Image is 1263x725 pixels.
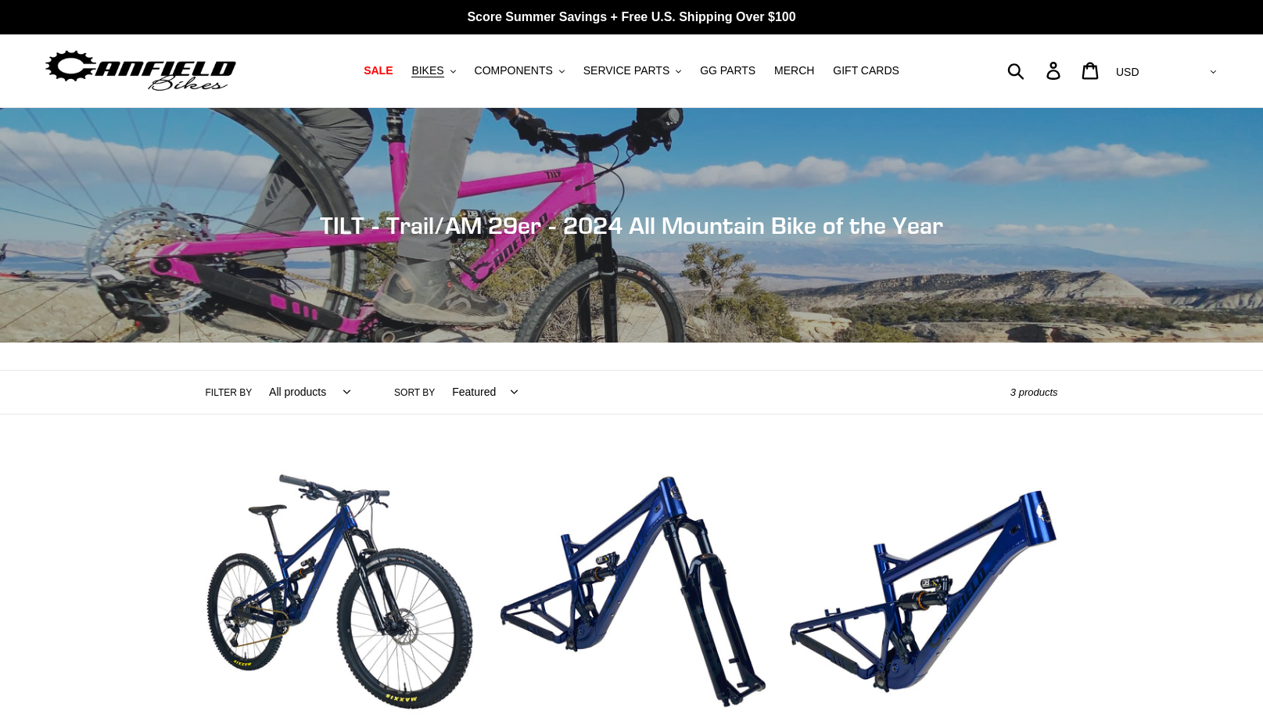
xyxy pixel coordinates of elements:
[1010,386,1058,398] span: 3 products
[394,386,435,400] label: Sort by
[576,60,689,81] button: SERVICE PARTS
[320,211,943,239] span: TILT - Trail/AM 29er - 2024 All Mountain Bike of the Year
[43,46,239,95] img: Canfield Bikes
[700,64,755,77] span: GG PARTS
[411,64,443,77] span: BIKES
[766,60,822,81] a: MERCH
[364,64,393,77] span: SALE
[692,60,763,81] a: GG PARTS
[774,64,814,77] span: MERCH
[206,386,253,400] label: Filter by
[583,64,669,77] span: SERVICE PARTS
[1016,53,1056,88] input: Search
[833,64,899,77] span: GIFT CARDS
[404,60,463,81] button: BIKES
[467,60,572,81] button: COMPONENTS
[825,60,907,81] a: GIFT CARDS
[475,64,553,77] span: COMPONENTS
[356,60,400,81] a: SALE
